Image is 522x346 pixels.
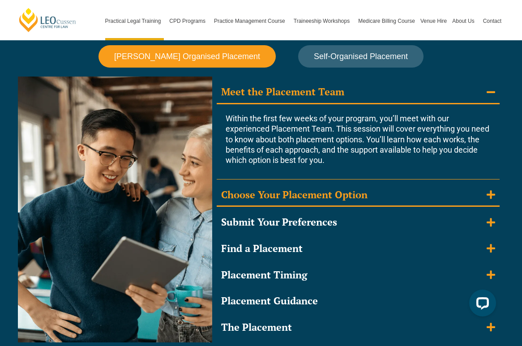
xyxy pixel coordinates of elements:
div: Placement Timing [221,269,307,282]
div: Placement Guidance [221,295,318,308]
a: [PERSON_NAME] Centre for Law [18,7,77,33]
div: Meet the Placement Team [221,85,344,98]
span: Self-Organised Placement [314,52,408,61]
a: Contact [480,2,504,40]
summary: Find a Placement [217,238,500,260]
a: Medicare Billing Course [355,2,418,40]
summary: The Placement [217,316,500,338]
a: About Us [449,2,480,40]
div: The Placement [221,321,292,334]
summary: Placement Timing [217,264,500,286]
div: Submit Your Preferences [221,216,337,229]
a: Practical Legal Training [103,2,167,40]
summary: Submit Your Preferences [217,211,500,233]
summary: Meet the Placement Team [217,81,500,104]
span: Within the first few weeks of your program, you’ll meet with our experienced Placement Team. This... [226,114,489,165]
span: [PERSON_NAME] Organised Placement [114,52,260,61]
a: Traineeship Workshops [291,2,355,40]
a: CPD Programs [167,2,211,40]
summary: Choose Your Placement Option [217,184,500,207]
div: Choose Your Placement Option [221,188,368,201]
a: Venue Hire [418,2,449,40]
iframe: LiveChat chat widget [462,286,500,324]
summary: Placement Guidance [217,290,500,312]
a: Practice Management Course [211,2,291,40]
div: Accordion. Open links with Enter or Space, close with Escape, and navigate with Arrow Keys [217,81,500,338]
div: Find a Placement [221,242,303,255]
